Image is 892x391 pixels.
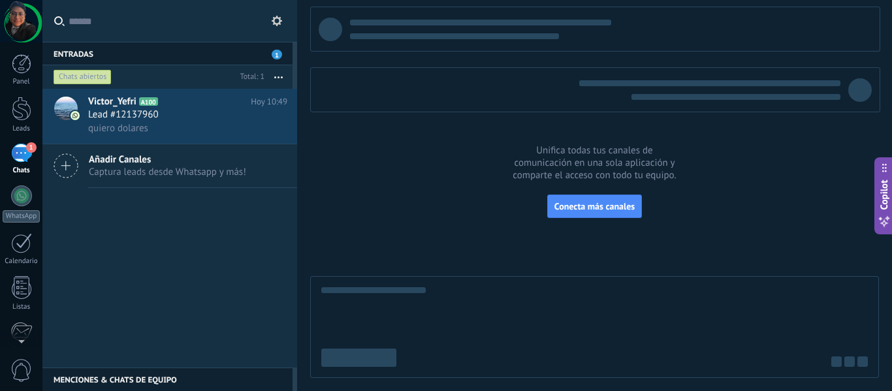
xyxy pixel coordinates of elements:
span: Conecta más canales [554,200,635,212]
span: Captura leads desde Whatsapp y más! [89,166,246,178]
button: Conecta más canales [547,195,642,218]
a: avatariconVictor_YefriA100Hoy 10:49Lead #12137960quiero dolares [42,89,297,144]
span: Hoy 10:49 [251,95,287,108]
button: Más [264,65,293,89]
span: 1 [272,50,282,59]
span: Copilot [878,180,891,210]
img: icon [71,111,80,120]
div: Total: 1 [235,70,264,84]
span: quiero dolares [88,122,148,134]
div: Chats abiertos [54,69,112,85]
div: Panel [3,78,40,86]
div: Leads [3,125,40,133]
div: Menciones & Chats de equipo [42,368,293,391]
div: Listas [3,303,40,311]
span: A100 [139,97,158,106]
span: Victor_Yefri [88,95,136,108]
div: WhatsApp [3,210,40,223]
div: Calendario [3,257,40,266]
span: 1 [26,142,37,153]
span: Añadir Canales [89,153,246,166]
div: Entradas [42,42,293,65]
div: Chats [3,166,40,175]
span: Lead #12137960 [88,108,159,121]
